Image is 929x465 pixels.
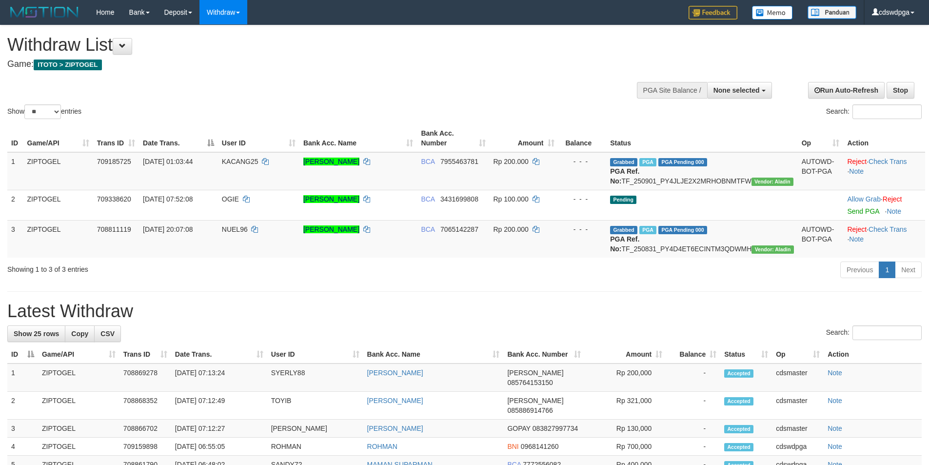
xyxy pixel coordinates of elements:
[879,262,895,278] a: 1
[23,124,93,152] th: Game/API: activate to sort column ascending
[7,104,81,119] label: Show entries
[585,345,666,364] th: Amount: activate to sort column ascending
[490,124,558,152] th: Amount: activate to sort column ascending
[7,392,38,420] td: 2
[71,330,88,338] span: Copy
[720,345,772,364] th: Status: activate to sort column ascending
[826,104,922,119] label: Search:
[639,226,656,234] span: Marked by cdswdpga
[895,262,922,278] a: Next
[38,364,119,392] td: ZIPTOGEL
[562,157,603,166] div: - - -
[7,124,23,152] th: ID
[119,420,171,438] td: 708866702
[869,225,907,233] a: Check Trans
[507,369,563,377] span: [PERSON_NAME]
[7,35,610,55] h1: Withdraw List
[724,425,753,433] span: Accepted
[267,345,363,364] th: User ID: activate to sort column ascending
[143,158,193,165] span: [DATE] 01:03:44
[23,152,93,190] td: ZIPTOGEL
[824,345,922,364] th: Action
[585,364,666,392] td: Rp 200,000
[847,225,867,233] a: Reject
[38,420,119,438] td: ZIPTOGEL
[847,158,867,165] a: Reject
[772,438,824,456] td: cdswdpga
[222,195,239,203] span: OGIE
[222,225,248,233] span: NUEL96
[507,397,563,404] span: [PERSON_NAME]
[65,325,95,342] a: Copy
[7,438,38,456] td: 4
[267,392,363,420] td: TOYIB
[639,158,656,166] span: Marked by cdswdpga
[171,364,267,392] td: [DATE] 07:13:24
[585,392,666,420] td: Rp 321,000
[367,425,423,432] a: [PERSON_NAME]
[171,438,267,456] td: [DATE] 06:55:05
[119,364,171,392] td: 708869278
[610,167,639,185] b: PGA Ref. No:
[171,345,267,364] th: Date Trans.: activate to sort column ascending
[637,82,707,99] div: PGA Site Balance /
[606,124,798,152] th: Status
[852,325,922,340] input: Search:
[267,420,363,438] td: [PERSON_NAME]
[303,225,359,233] a: [PERSON_NAME]
[724,369,753,378] span: Accepted
[752,6,793,20] img: Button%20Memo.svg
[610,235,639,253] b: PGA Ref. No:
[143,195,193,203] span: [DATE] 07:52:08
[558,124,607,152] th: Balance
[562,224,603,234] div: - - -
[494,225,529,233] span: Rp 200.000
[97,225,131,233] span: 708811119
[494,195,529,203] span: Rp 100.000
[417,124,489,152] th: Bank Acc. Number: activate to sort column ascending
[852,104,922,119] input: Search:
[808,82,885,99] a: Run Auto-Refresh
[23,190,93,220] td: ZIPTOGEL
[222,158,258,165] span: KACANG25
[666,420,720,438] td: -
[7,220,23,258] td: 3
[840,262,879,278] a: Previous
[849,167,864,175] a: Note
[367,369,423,377] a: [PERSON_NAME]
[751,245,793,254] span: Vendor URL: https://payment4.1velocity.biz
[828,443,842,450] a: Note
[7,190,23,220] td: 2
[707,82,772,99] button: None selected
[367,443,397,450] a: ROHMAN
[883,195,902,203] a: Reject
[772,345,824,364] th: Op: activate to sort column ascending
[610,226,637,234] span: Grabbed
[507,406,553,414] span: Copy 085886914766 to clipboard
[847,195,880,203] a: Allow Grab
[772,392,824,420] td: cdsmaster
[440,195,478,203] span: Copy 3431699808 to clipboard
[421,195,435,203] span: BCA
[299,124,417,152] th: Bank Acc. Name: activate to sort column ascending
[843,124,925,152] th: Action
[606,220,798,258] td: TF_250831_PY4D4ET6ECINTM3QDWMH
[171,420,267,438] td: [DATE] 07:12:27
[507,425,530,432] span: GOPAY
[798,220,844,258] td: AUTOWD-BOT-PGA
[798,152,844,190] td: AUTOWD-BOT-PGA
[828,369,842,377] a: Note
[507,379,553,386] span: Copy 085764153150 to clipboard
[7,345,38,364] th: ID: activate to sort column descending
[828,425,842,432] a: Note
[440,158,478,165] span: Copy 7955463781 to clipboard
[666,438,720,456] td: -
[666,345,720,364] th: Balance: activate to sort column ascending
[610,196,636,204] span: Pending
[585,438,666,456] td: Rp 700,000
[7,420,38,438] td: 3
[494,158,529,165] span: Rp 200.000
[119,345,171,364] th: Trans ID: activate to sort column ascending
[606,152,798,190] td: TF_250901_PY4JLJE2X2MRHOBNMTFW
[38,438,119,456] td: ZIPTOGEL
